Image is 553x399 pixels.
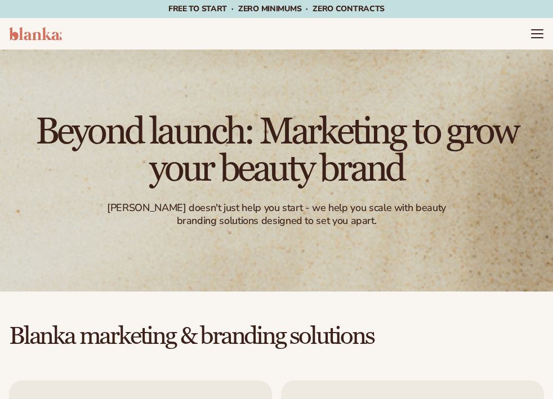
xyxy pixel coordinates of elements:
summary: Menu [530,27,544,41]
span: Free to start · ZERO minimums · ZERO contracts [168,3,385,14]
div: [PERSON_NAME] doesn't just help you start - we help you scale with beauty branding solutions desi... [98,201,454,228]
img: logo [9,27,62,41]
h1: Beyond launch: Marketing to grow your beauty brand [9,114,544,188]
